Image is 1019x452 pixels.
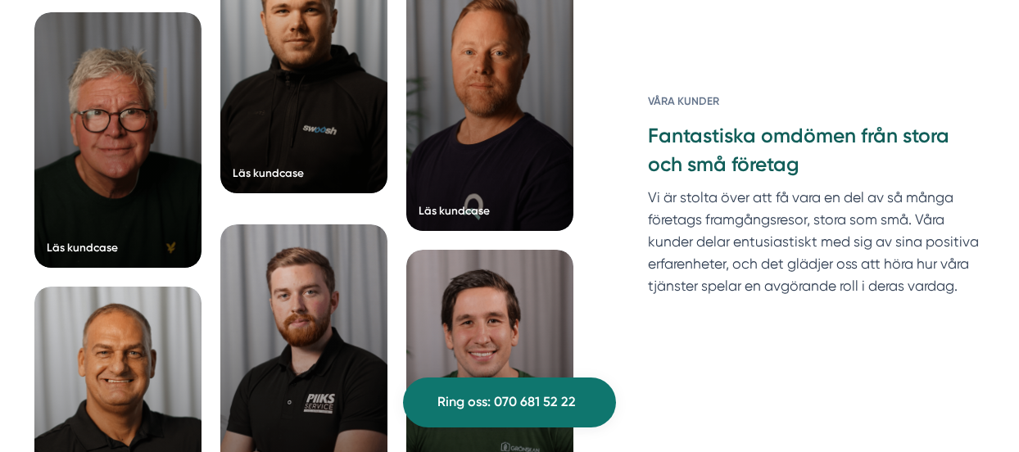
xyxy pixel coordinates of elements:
div: Läs kundcase [47,240,118,255]
h3: Fantastiska omdömen från stora och små företag [648,122,985,186]
p: Vi är stolta över att få vara en del av så många företags framgångsresor, stora som små. Våra kun... [648,187,985,305]
span: Ring oss: 070 681 52 22 [437,391,576,413]
div: Läs kundcase [419,203,490,219]
a: Ring oss: 070 681 52 22 [403,377,616,427]
a: Läs kundcase [34,12,202,268]
h6: Våra kunder [648,93,985,122]
div: Läs kundcase [233,165,304,181]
